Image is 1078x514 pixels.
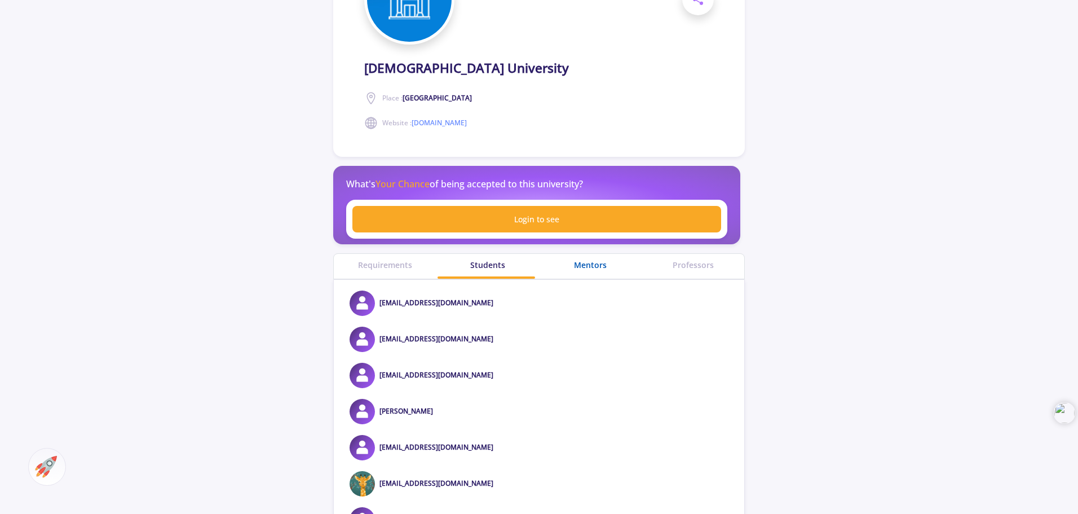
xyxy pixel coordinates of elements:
[334,259,436,271] a: Requirements
[642,259,744,271] a: Professors
[403,93,472,103] span: [GEOGRAPHIC_DATA]
[379,442,493,452] a: [EMAIL_ADDRESS][DOMAIN_NAME]
[379,370,493,380] a: [EMAIL_ADDRESS][DOMAIN_NAME]
[346,177,583,191] p: What's of being accepted to this university?
[352,206,721,232] a: Login to see
[35,456,57,478] img: ac-market
[350,399,375,424] img: Nadia Tavakoliavatar
[382,93,472,103] span: Place :
[350,327,375,352] img: niloofar.saravi@yahoo.comavatar
[382,118,467,128] span: Website :
[375,178,430,190] span: Your Chance
[379,406,433,416] a: [PERSON_NAME]
[379,478,493,488] a: [EMAIL_ADDRESS][DOMAIN_NAME]
[350,435,375,460] img: ghahremanimahsa677@gmail.comavatar
[379,334,493,344] a: [EMAIL_ADDRESS][DOMAIN_NAME]
[436,259,539,271] a: Students
[350,471,375,497] img: hamtakalhor@gmail.comavatar
[364,60,569,76] h1: [DEMOGRAPHIC_DATA] University
[350,363,375,388] img: roya.gachilou@gmail.comavatar
[379,298,493,307] a: [EMAIL_ADDRESS][DOMAIN_NAME]
[412,118,467,128] a: [DOMAIN_NAME]
[539,259,642,271] a: Mentors
[350,291,375,316] img: nastaranhp1997@gmail.comavatar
